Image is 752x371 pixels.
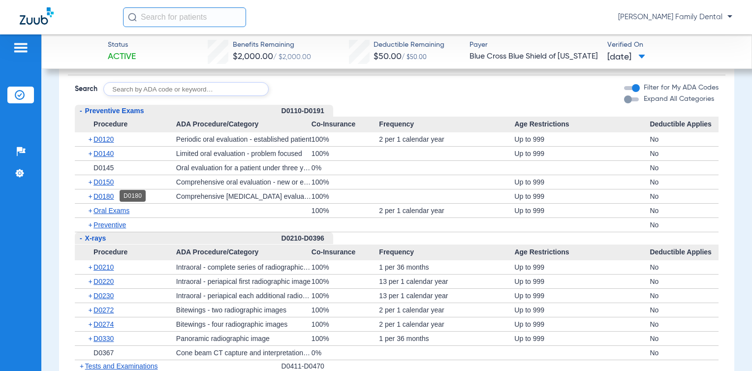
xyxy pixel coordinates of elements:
span: + [80,362,84,370]
div: 100% [312,275,379,288]
label: Filter for My ADA Codes [642,83,719,93]
span: [PERSON_NAME] Family Dental [618,12,732,22]
div: Up to 999 [514,332,650,345]
div: 100% [312,204,379,217]
div: D0180 [120,190,146,202]
img: Search Icon [128,13,137,22]
iframe: Chat Widget [703,324,752,371]
span: X-rays [85,234,106,242]
div: Up to 999 [514,132,650,146]
span: ADA Procedure/Category [176,245,312,260]
div: No [650,132,719,146]
span: Co-Insurance [312,117,379,132]
span: + [89,189,94,203]
div: Up to 999 [514,303,650,317]
div: Intraoral - periapical each additional radiographic image [176,289,312,303]
span: [DATE] [607,51,645,63]
span: + [89,147,94,160]
span: / $2,000.00 [273,54,311,61]
span: D0330 [94,335,114,342]
div: Limited oral evaluation - problem focused [176,147,312,160]
span: + [89,275,94,288]
div: 2 per 1 calendar year [379,317,514,331]
span: Deductible Remaining [374,40,444,50]
span: - [80,107,82,115]
input: Search by ADA code or keyword… [103,82,269,96]
div: 1 per 36 months [379,260,514,274]
div: No [650,189,719,203]
div: Oral evaluation for a patient under three years of age and counseling with primary caregiver [176,161,312,175]
div: No [650,260,719,274]
span: $50.00 [374,52,402,61]
span: Active [108,51,136,63]
span: Benefits Remaining [233,40,311,50]
div: 100% [312,260,379,274]
div: 100% [312,132,379,146]
input: Search for patients [123,7,246,27]
span: Payer [470,40,598,50]
div: No [650,317,719,331]
div: No [650,303,719,317]
span: Deductible Applies [650,245,719,260]
div: 100% [312,303,379,317]
span: Age Restrictions [514,117,650,132]
span: Expand All Categories [644,95,714,102]
span: + [89,132,94,146]
div: 13 per 1 calendar year [379,275,514,288]
div: 0% [312,161,379,175]
div: No [650,289,719,303]
span: Search [75,84,97,94]
div: 13 per 1 calendar year [379,289,514,303]
div: 100% [312,147,379,160]
span: Status [108,40,136,50]
div: Up to 999 [514,204,650,217]
span: Deductible Applies [650,117,719,132]
div: Bitewings - four radiographic images [176,317,312,331]
span: D0220 [94,278,114,285]
span: + [89,260,94,274]
span: Tests and Examinations [85,362,158,370]
div: Periodic oral evaluation - established patient [176,132,312,146]
span: + [89,317,94,331]
span: Co-Insurance [312,245,379,260]
div: 100% [312,289,379,303]
span: / $50.00 [402,55,427,61]
span: Age Restrictions [514,245,650,260]
span: D0140 [94,150,114,157]
span: D0150 [94,178,114,186]
span: Verified On [607,40,736,50]
span: Frequency [379,245,514,260]
div: No [650,218,719,232]
div: 100% [312,317,379,331]
span: Procedure [75,245,176,260]
span: Preventive [94,221,126,229]
span: D0180 [94,192,114,200]
div: No [650,332,719,345]
div: Up to 999 [514,147,650,160]
div: Intraoral - periapical first radiographic image [176,275,312,288]
div: 100% [312,332,379,345]
div: No [650,161,719,175]
div: 2 per 1 calendar year [379,303,514,317]
div: Panoramic radiographic image [176,332,312,345]
span: ADA Procedure/Category [176,117,312,132]
span: $2,000.00 [233,52,273,61]
div: No [650,147,719,160]
div: Bitewings - two radiographic images [176,303,312,317]
span: + [89,218,94,232]
div: Up to 999 [514,289,650,303]
span: + [89,289,94,303]
div: Comprehensive [MEDICAL_DATA] evaluation - new or established patient [176,189,312,203]
span: Frequency [379,117,514,132]
span: Oral Exams [94,207,129,215]
span: D0120 [94,135,114,143]
img: hamburger-icon [13,42,29,54]
div: No [650,275,719,288]
span: D0272 [94,306,114,314]
div: 2 per 1 calendar year [379,204,514,217]
div: No [650,346,719,360]
span: + [89,175,94,189]
div: Comprehensive oral evaluation - new or established patient [176,175,312,189]
div: No [650,175,719,189]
